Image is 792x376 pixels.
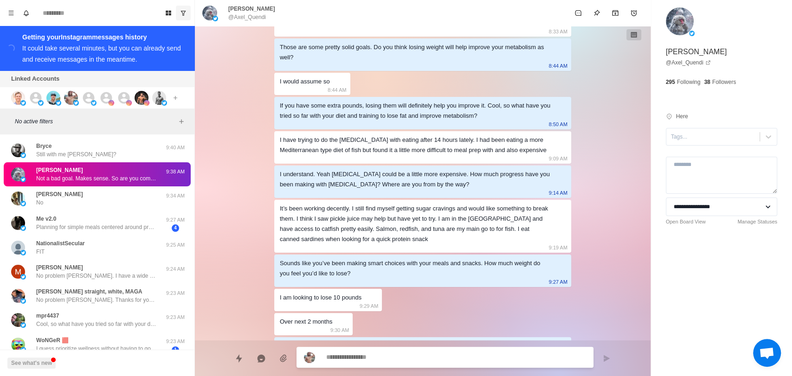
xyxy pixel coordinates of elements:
[11,265,25,279] img: picture
[587,4,606,22] button: Pin
[666,7,694,35] img: picture
[15,117,176,126] p: No active filters
[164,265,187,273] p: 9:24 AM
[304,352,315,363] img: picture
[36,223,157,231] p: Planning for simple meals centered around protein. Simple, right? Should be straightforward but h...
[176,6,191,20] button: Show unread conversations
[11,191,25,205] img: picture
[7,357,56,369] button: See what's new
[161,100,167,106] img: picture
[36,248,45,256] p: FIT
[11,167,25,181] img: picture
[20,250,26,255] img: picture
[548,61,567,71] p: 8:44 AM
[20,100,26,106] img: picture
[280,293,361,303] div: I am looking to lose 10 pounds
[606,4,625,22] button: Archive
[689,31,695,36] img: picture
[252,349,270,368] button: Reply with AI
[36,174,157,183] p: Not a bad goal. Makes sense. So are you completely confident in your current approach to lose the...
[20,177,26,182] img: picture
[666,218,706,226] a: Open Board View
[548,188,567,198] p: 9:14 AM
[20,153,26,158] img: picture
[330,325,349,335] p: 9:30 AM
[19,6,33,20] button: Notifications
[202,6,217,20] img: picture
[36,239,85,248] p: NationalistSecular
[11,91,25,105] img: picture
[11,313,25,327] img: picture
[548,242,567,253] p: 9:19 AM
[36,344,157,353] p: I guess prioritize wellness without having to go on a diet. Trimming the belly and muscle definit...
[280,258,551,279] div: Sounds like you’ve been making smart choices with your meals and snacks. How much weight do you f...
[20,322,26,328] img: picture
[164,168,187,176] p: 9:38 AM
[36,150,116,159] p: Still with me [PERSON_NAME]?
[228,13,266,21] p: @Axel_Quendi
[280,169,551,190] div: I understand. Yeah [MEDICAL_DATA] could be a little more expensive. How much progress have you be...
[548,119,567,129] p: 8:50 AM
[666,78,675,86] p: 295
[625,4,643,22] button: Add reminder
[280,135,551,155] div: I have trying to do the [MEDICAL_DATA] with eating after 14 hours lately. I had been eating a mor...
[20,201,26,206] img: picture
[22,45,181,63] div: It could take several minutes, but you can already send and receive messages in the meantime.
[280,204,551,244] div: It’s been working decently. I still find myself getting sugar cravings and would like something t...
[360,301,378,311] p: 9:29 AM
[109,100,114,106] img: picture
[676,112,688,121] p: Here
[677,78,701,86] p: Following
[20,298,26,304] img: picture
[22,32,183,43] div: Getting your Instagram messages history
[36,272,157,280] p: No problem [PERSON_NAME]. I have a wide range of offerings, from a free guide all the way up to h...
[126,100,132,106] img: picture
[172,346,179,354] span: 1
[666,46,727,57] p: [PERSON_NAME]
[11,74,59,83] p: Linked Accounts
[280,101,551,121] div: If you have some extra pounds, losing them will definitely help you improve it. Cool, so what hav...
[666,58,711,67] a: @Axel_Quendi
[20,274,26,280] img: picture
[704,78,710,86] p: 38
[11,338,25,351] img: picture
[753,339,781,367] div: Open chat
[11,143,25,157] img: picture
[164,216,187,224] p: 9:27 AM
[597,349,616,368] button: Send message
[11,216,25,230] img: picture
[11,241,25,255] img: picture
[548,153,567,164] p: 9:09 AM
[737,218,777,226] a: Manage Statuses
[36,215,56,223] p: Me v2.0
[274,349,293,368] button: Add media
[280,42,551,63] div: Those are some pretty solid goals. Do you think losing weight will help improve your metabolism a...
[228,5,275,13] p: [PERSON_NAME]
[172,224,179,232] span: 4
[164,192,187,200] p: 9:34 AM
[36,336,69,344] p: WoNGeR 🟥
[176,116,187,127] button: Add filters
[4,6,19,20] button: Menu
[161,6,176,20] button: Board View
[36,198,43,207] p: No
[212,16,218,21] img: picture
[73,100,79,106] img: picture
[36,190,83,198] p: [PERSON_NAME]
[20,347,26,352] img: picture
[36,296,157,304] p: No problem [PERSON_NAME]. Thanks for your support!
[164,144,187,152] p: 9:40 AM
[164,313,187,321] p: 9:23 AM
[164,338,187,345] p: 9:23 AM
[36,142,52,150] p: Bryce
[64,91,78,105] img: picture
[11,289,25,303] img: picture
[46,91,60,105] img: picture
[36,312,59,320] p: mpr4437
[144,100,149,106] img: picture
[164,289,187,297] p: 9:23 AM
[36,263,83,272] p: [PERSON_NAME]
[152,91,166,105] img: picture
[164,241,187,249] p: 9:25 AM
[712,78,736,86] p: Followers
